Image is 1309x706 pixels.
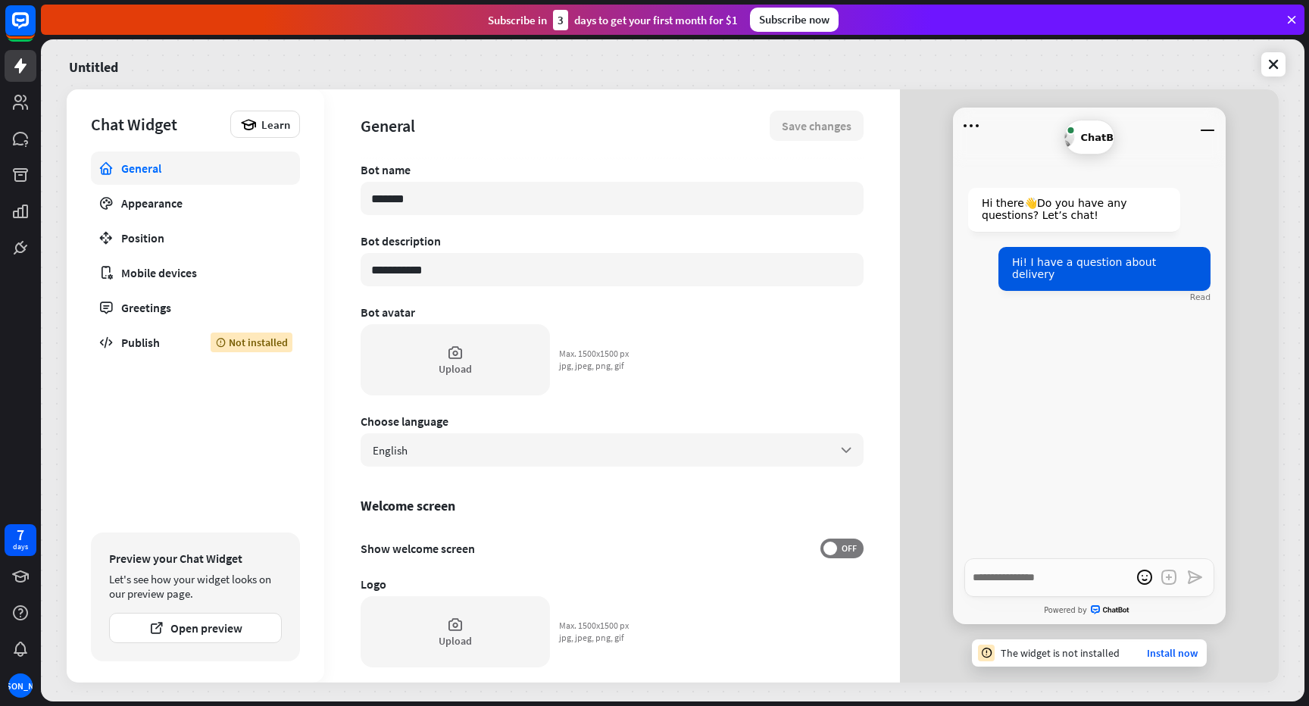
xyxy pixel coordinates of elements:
[69,48,118,80] a: Untitled
[91,186,300,220] a: Appearance
[361,539,864,558] div: Show welcome screen
[109,572,282,601] div: Let's see how your widget looks on our preview page.
[559,620,635,644] div: Max. 1500x1500 px jpg, jpeg, png, gif
[17,528,24,542] div: 7
[121,195,270,211] div: Appearance
[837,542,861,554] span: OFF
[1001,646,1120,660] div: The widget is not installed
[959,114,983,138] button: Open menu
[121,335,188,350] div: Publish
[361,414,864,429] div: Choose language
[1182,565,1207,589] button: Send a message
[964,558,1214,597] textarea: Write a message…
[361,305,864,320] div: Bot avatar
[5,524,36,556] a: 7 days
[91,256,300,289] a: Mobile devices
[8,673,33,698] div: [PERSON_NAME]
[1064,120,1115,155] div: ChatBot
[121,300,270,315] div: Greetings
[1044,606,1087,614] span: Powered by
[109,551,282,566] div: Preview your Chat Widget
[121,230,270,245] div: Position
[361,497,864,514] div: Welcome screen
[211,333,292,352] div: Not installed
[439,634,472,648] div: Upload
[553,10,568,30] div: 3
[1190,292,1211,302] div: Read
[488,10,738,30] div: Subscribe in days to get your first month for $1
[1195,114,1220,138] button: Minimize window
[838,442,854,458] i: arrow_down
[361,115,770,136] div: General
[261,117,290,132] span: Learn
[982,197,1126,221] span: Hi there 👋 Do you have any questions? Let’s chat!
[750,8,839,32] div: Subscribe now
[13,542,28,552] div: days
[1147,646,1198,660] a: Install now
[1157,565,1181,589] button: Add an attachment
[91,221,300,255] a: Position
[439,362,472,376] div: Upload
[91,291,300,324] a: Greetings
[121,265,270,280] div: Mobile devices
[1132,565,1157,589] button: open emoji picker
[91,326,300,359] a: Publish Not installed
[373,443,408,458] span: English
[361,576,864,592] div: Logo
[1091,605,1135,615] span: ChatBot
[1081,132,1126,143] span: ChatBot
[953,599,1226,621] a: Powered byChatBot
[91,152,300,185] a: General
[559,348,635,372] div: Max. 1500x1500 px jpg, jpeg, png, gif
[770,111,864,141] button: Save changes
[121,161,270,176] div: General
[12,6,58,52] button: Open LiveChat chat widget
[361,162,864,177] div: Bot name
[91,114,223,135] div: Chat Widget
[361,233,864,248] div: Bot description
[109,613,282,643] button: Open preview
[1012,256,1156,280] span: Hi! I have a question about delivery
